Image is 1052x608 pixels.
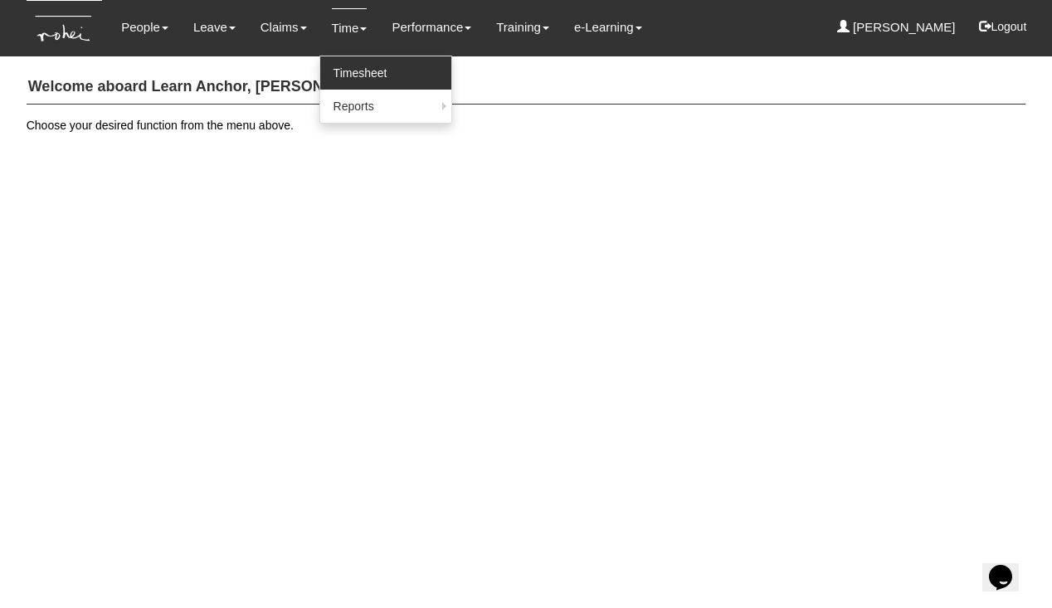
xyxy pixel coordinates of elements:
a: Reports [320,90,451,123]
p: Choose your desired function from the menu above. [27,117,1026,134]
img: KTs7HI1dOZG7tu7pUkOpGGQAiEQAiEQAj0IhBB1wtXDg6BEAiBEAiBEAiB4RGIoBtemSRFIRACIRACIRACIdCLQARdL1w5OAR... [27,1,102,56]
a: Leave [193,8,236,46]
a: Performance [392,8,471,46]
iframe: chat widget [982,542,1035,591]
a: People [121,8,168,46]
a: Timesheet [320,56,451,90]
a: [PERSON_NAME] [837,8,956,46]
a: Training [496,8,549,46]
a: e-Learning [574,8,642,46]
button: Logout [967,7,1038,46]
a: Claims [261,8,307,46]
h4: Welcome aboard Learn Anchor, [PERSON_NAME]! [27,71,1026,105]
a: Time [332,8,368,47]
